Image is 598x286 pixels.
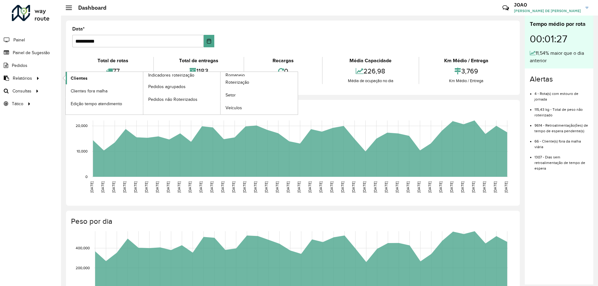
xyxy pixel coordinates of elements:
text: [DATE] [384,181,388,193]
div: Km Médio / Entrega [421,78,512,84]
div: 77 [74,64,152,78]
span: Clientes fora malha [71,88,107,94]
text: [DATE] [504,181,508,193]
text: [DATE] [428,181,432,193]
text: [DATE] [449,181,453,193]
text: [DATE] [340,181,344,193]
text: 0 [85,175,88,179]
span: Setor [225,92,236,98]
text: [DATE] [199,181,203,193]
a: Contato Rápido [499,1,512,15]
text: 200,000 [76,266,90,270]
span: Edição tempo atendimento [71,101,122,107]
text: [DATE] [101,181,105,193]
a: Indicadores roteirização [66,72,221,115]
text: [DATE] [286,181,290,193]
div: 3,769 [421,64,512,78]
div: 11,54% maior que o dia anterior [530,49,588,64]
a: Romaneio [143,72,298,115]
li: 66 - Cliente(s) fora da malha viária [534,134,588,150]
div: Média Capacidade [324,57,417,64]
a: Pedidos agrupados [143,80,221,93]
label: Data [72,25,85,33]
text: [DATE] [471,181,475,193]
text: [DATE] [417,181,421,193]
text: [DATE] [188,181,192,193]
span: Clientes [71,75,88,82]
text: [DATE] [177,181,181,193]
button: Choose Date [204,35,215,47]
span: [PERSON_NAME] DE [PERSON_NAME] [514,8,581,14]
a: Setor [221,89,298,101]
text: [DATE] [210,181,214,193]
div: 00:01:27 [530,28,588,49]
text: [DATE] [308,181,312,193]
a: Veículos [221,102,298,114]
text: [DATE] [319,181,323,193]
text: [DATE] [362,181,366,193]
text: [DATE] [482,181,486,193]
h4: Alertas [530,75,588,84]
text: [DATE] [351,181,355,193]
text: [DATE] [155,181,159,193]
li: 9614 - Retroalimentação(ões) de tempo de espera pendente(s) [534,118,588,134]
text: [DATE] [122,181,126,193]
li: 115,43 kg - Total de peso não roteirizado [534,102,588,118]
div: Total de rotas [74,57,152,64]
span: Romaneio [225,72,245,78]
text: [DATE] [460,181,464,193]
text: [DATE] [330,181,334,193]
span: Veículos [225,105,242,111]
text: [DATE] [166,181,170,193]
div: 0 [246,64,320,78]
a: Roteirização [221,76,298,89]
text: [DATE] [90,181,94,193]
span: Pedidos não Roteirizados [148,96,197,103]
text: 400,000 [76,246,90,250]
text: [DATE] [439,181,443,193]
text: [DATE] [231,181,235,193]
text: [DATE] [112,181,116,193]
text: [DATE] [406,181,410,193]
div: Km Médio / Entrega [421,57,512,64]
text: [DATE] [373,181,377,193]
text: [DATE] [264,181,268,193]
span: Relatórios [13,75,32,82]
div: 226,98 [324,64,417,78]
span: Consultas [12,88,31,94]
text: [DATE] [275,181,279,193]
span: Painel de Sugestão [13,49,50,56]
a: Edição tempo atendimento [66,97,143,110]
div: Tempo médio por rota [530,20,588,28]
text: [DATE] [395,181,399,193]
text: [DATE] [297,181,301,193]
text: [DATE] [133,181,137,193]
span: Painel [13,37,25,43]
text: 20,000 [76,124,88,128]
span: Tático [12,101,23,107]
a: Pedidos não Roteirizados [143,93,221,105]
h2: Dashboard [72,4,107,11]
div: Recargas [246,57,320,64]
li: 4 - Rota(s) com estouro de jornada [534,86,588,102]
text: 10,000 [77,149,88,153]
span: Indicadores roteirização [148,72,194,78]
text: [DATE] [253,181,257,193]
a: Clientes [66,72,143,84]
text: [DATE] [144,181,148,193]
text: [DATE] [221,181,225,193]
div: 1183 [155,64,242,78]
span: Pedidos agrupados [148,83,186,90]
h3: JOAO [514,2,581,8]
span: Pedidos [12,62,27,69]
li: 1307 - Dias sem retroalimentação de tempo de espera [534,150,588,171]
text: [DATE] [493,181,497,193]
text: [DATE] [242,181,246,193]
h4: Peso por dia [71,217,514,226]
div: Total de entregas [155,57,242,64]
a: Clientes fora malha [66,85,143,97]
div: Média de ocupação no dia [324,78,417,84]
span: Roteirização [225,79,249,86]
